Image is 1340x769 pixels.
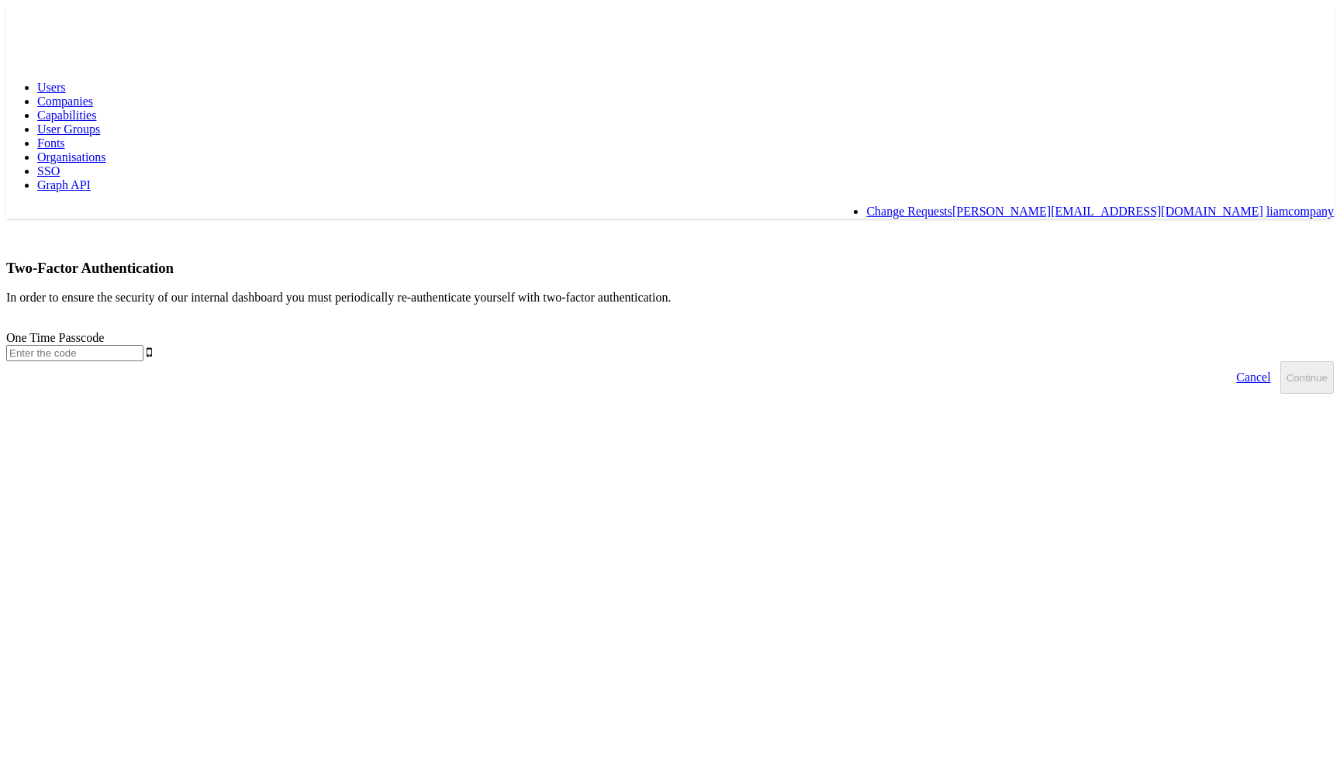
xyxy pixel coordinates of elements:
a: Organisations [37,150,106,164]
a: Capabilities [37,109,96,122]
input: Enter the code [6,345,143,361]
a: Change Requests [866,205,952,218]
a: SSO [37,164,60,178]
a: Users [37,81,65,94]
a: Companies [37,95,93,108]
label: One Time Passcode [6,331,104,344]
a: [PERSON_NAME][EMAIL_ADDRESS][DOMAIN_NAME] [952,205,1263,218]
a: liamcompany [1266,205,1334,218]
a: Fonts [37,136,65,150]
p: In order to ensure the security of our internal dashboard you must periodically re-authenticate y... [6,291,1334,305]
button: Continue [1280,361,1334,394]
a: Cancel [1227,361,1280,394]
h3: Two-Factor Authentication [6,260,1334,277]
a: Graph API [37,178,91,191]
a: User Groups [37,122,100,136]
